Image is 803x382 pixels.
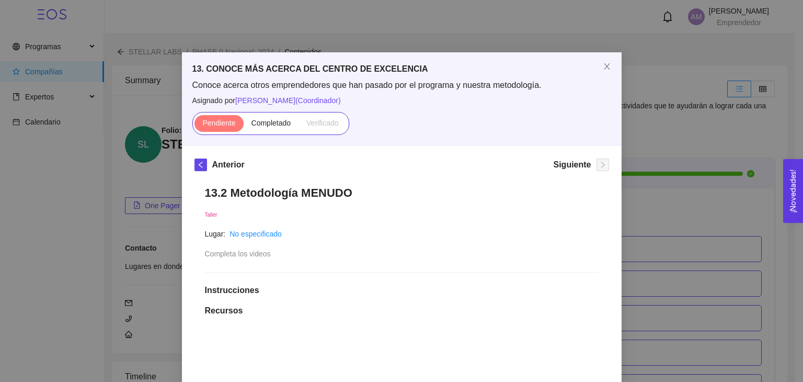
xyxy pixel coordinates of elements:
[205,186,599,200] h1: 13.2 Metodología MENUDO
[783,159,803,223] button: Open Feedback Widget
[202,119,235,127] span: Pendiente
[596,159,609,171] button: right
[230,230,282,238] a: No especificado
[192,80,611,91] span: Conoce acerca otros emprendedores que han pasado por el programa y nuestra metodología.
[306,119,338,127] span: Verificado
[205,212,217,218] span: Taller
[251,119,291,127] span: Completado
[235,96,341,105] span: [PERSON_NAME] ( Coordinador )
[553,159,591,171] h5: Siguiente
[603,62,611,71] span: close
[205,250,271,258] span: Completa los videos
[592,52,622,82] button: Close
[205,228,226,240] article: Lugar:
[194,159,207,171] button: left
[212,159,245,171] h5: Anterior
[205,285,599,296] h1: Instrucciones
[192,63,611,75] h5: 13. CONOCE MÁS ACERCA DEL CENTRO DE EXCELENCIA
[195,161,207,168] span: left
[192,95,611,106] span: Asignado por
[205,306,599,316] h1: Recursos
